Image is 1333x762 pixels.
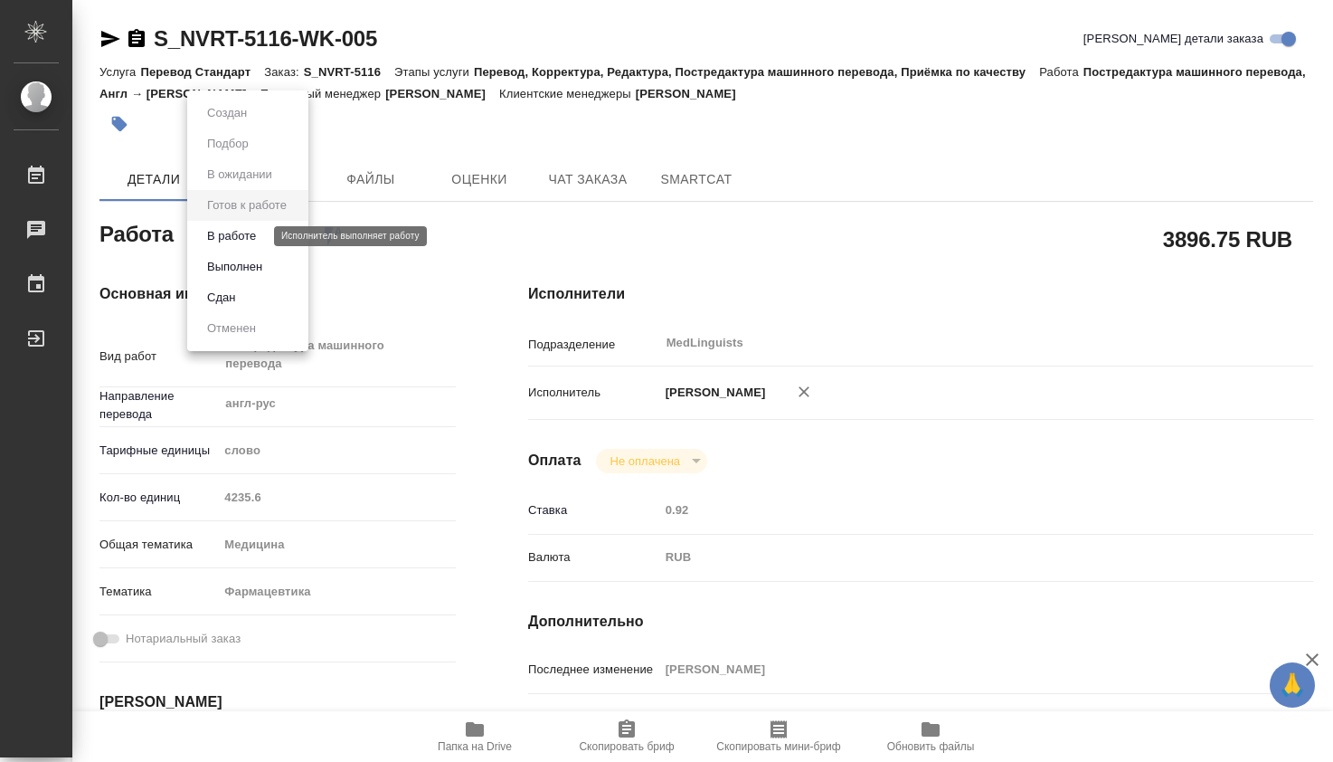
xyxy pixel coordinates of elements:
button: В работе [202,226,261,246]
button: Готов к работе [202,195,292,215]
button: Отменен [202,319,261,338]
button: Сдан [202,288,241,308]
button: Подбор [202,134,254,154]
button: Создан [202,103,252,123]
button: В ожидании [202,165,278,185]
button: Выполнен [202,257,268,277]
